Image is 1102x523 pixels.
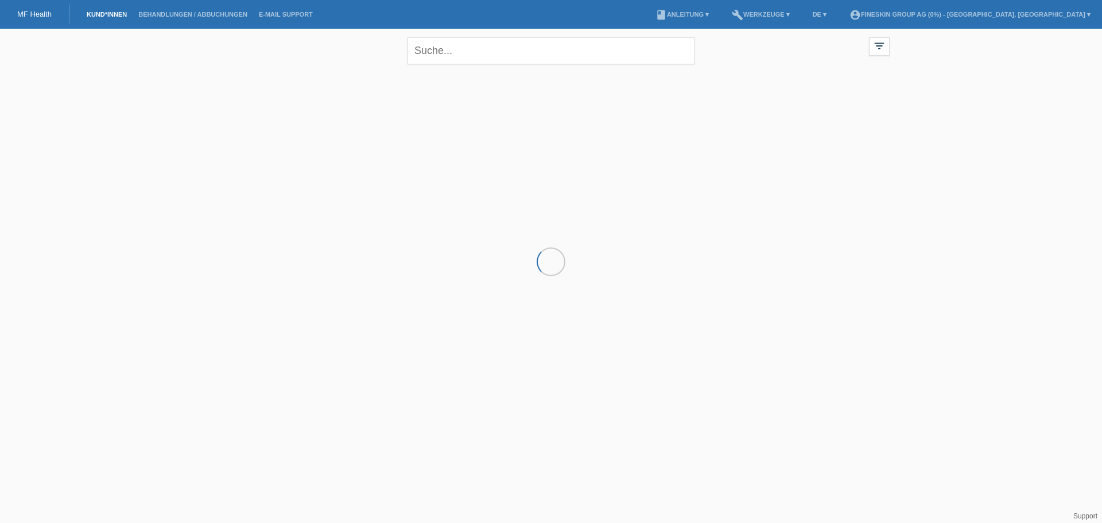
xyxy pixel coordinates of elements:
i: account_circle [849,9,861,21]
a: bookAnleitung ▾ [650,11,715,18]
input: Suche... [408,37,694,64]
a: buildWerkzeuge ▾ [726,11,796,18]
i: book [655,9,667,21]
i: build [732,9,743,21]
a: MF Health [17,10,52,18]
a: E-Mail Support [253,11,319,18]
a: Behandlungen / Abbuchungen [133,11,253,18]
a: DE ▾ [807,11,832,18]
a: Support [1073,512,1097,520]
a: account_circleFineSkin Group AG (0%) - [GEOGRAPHIC_DATA], [GEOGRAPHIC_DATA] ▾ [844,11,1096,18]
i: filter_list [873,40,886,52]
a: Kund*innen [81,11,133,18]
